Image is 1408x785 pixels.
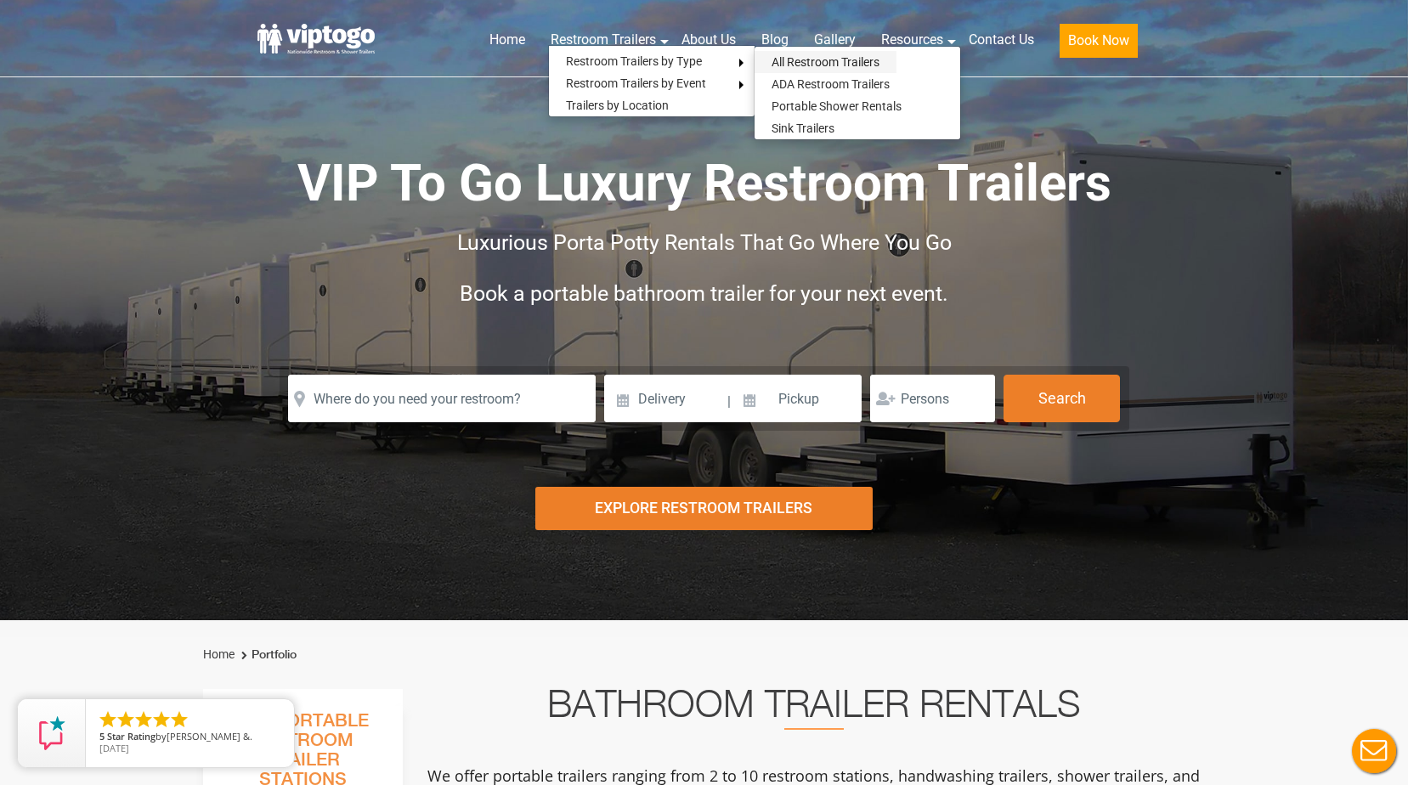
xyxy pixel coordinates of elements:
span: VIP To Go Luxury Restroom Trailers [297,153,1111,213]
span: [PERSON_NAME] &. [167,730,252,743]
a: Trailers by Location [549,94,686,116]
span: Star Rating [107,730,156,743]
a: Restroom Trailers [538,21,669,59]
span: by [99,731,280,743]
a: Resources [868,21,956,59]
li:  [133,709,154,730]
span: | [727,375,731,429]
a: Home [477,21,538,59]
span: 5 [99,730,105,743]
li:  [151,709,172,730]
a: ADA Restroom Trailers [755,73,907,95]
li:  [169,709,189,730]
li:  [98,709,118,730]
a: Book Now [1047,21,1151,68]
li:  [116,709,136,730]
a: All Restroom Trailers [755,51,896,73]
a: Contact Us [956,21,1047,59]
a: Home [203,647,235,661]
a: Gallery [801,21,868,59]
a: Portable Shower Rentals [755,95,919,117]
button: Book Now [1060,24,1138,58]
h2: Bathroom Trailer Rentals [426,689,1202,730]
a: About Us [669,21,749,59]
div: Explore Restroom Trailers [535,487,874,530]
input: Delivery [604,375,726,422]
button: Live Chat [1340,717,1408,785]
span: [DATE] [99,742,129,754]
input: Persons [870,375,995,422]
a: Sink Trailers [755,117,851,139]
a: Restroom Trailers by Event [549,72,723,94]
button: Search [1004,375,1120,422]
img: Review Rating [35,716,69,750]
input: Where do you need your restroom? [288,375,596,422]
a: Blog [749,21,801,59]
span: Book a portable bathroom trailer for your next event. [460,281,948,306]
span: Luxurious Porta Potty Rentals That Go Where You Go [457,230,952,255]
li: Portfolio [237,645,297,665]
a: Restroom Trailers by Type [549,50,719,72]
input: Pickup [733,375,862,422]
